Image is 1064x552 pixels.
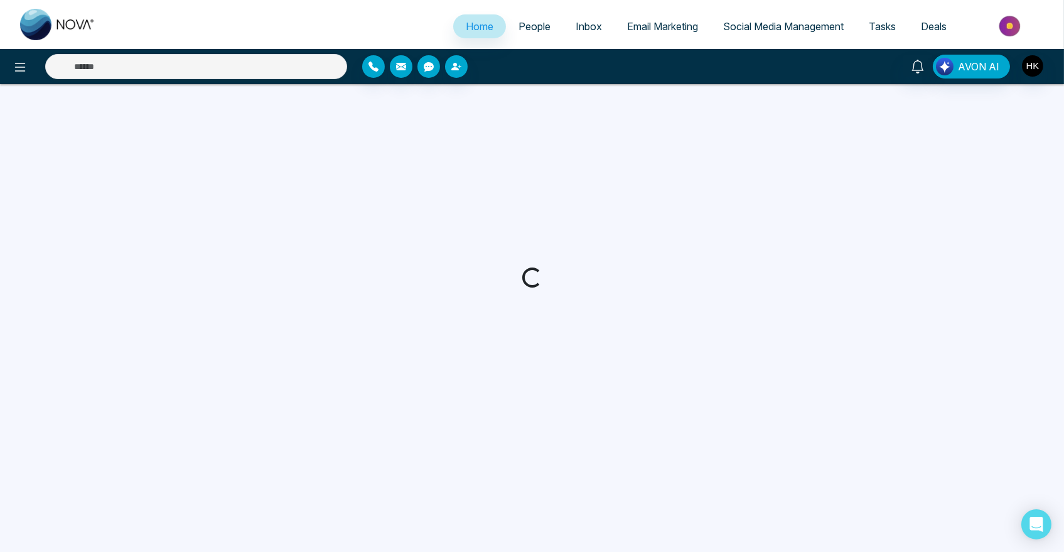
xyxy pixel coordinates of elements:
a: Tasks [856,14,908,38]
span: Email Marketing [627,20,698,33]
img: Lead Flow [936,58,954,75]
a: Social Media Management [711,14,856,38]
span: Social Media Management [723,20,844,33]
img: Nova CRM Logo [20,9,95,40]
span: AVON AI [958,59,999,74]
span: People [519,20,551,33]
span: Deals [921,20,947,33]
img: User Avatar [1022,55,1043,77]
span: Home [466,20,493,33]
div: Open Intercom Messenger [1021,509,1051,539]
a: Inbox [563,14,615,38]
a: Home [453,14,506,38]
a: Email Marketing [615,14,711,38]
a: People [506,14,563,38]
span: Inbox [576,20,602,33]
button: AVON AI [933,55,1010,78]
a: Deals [908,14,959,38]
span: Tasks [869,20,896,33]
img: Market-place.gif [965,12,1056,40]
